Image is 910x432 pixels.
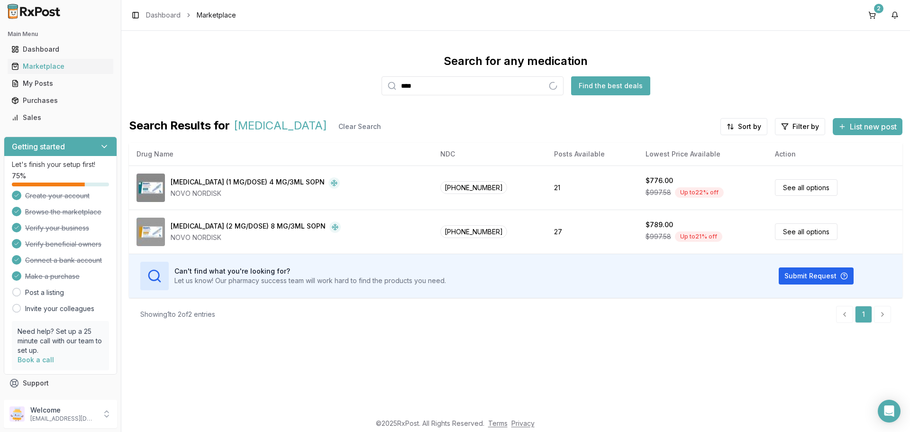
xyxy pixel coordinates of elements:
[433,143,546,165] th: NDC
[646,220,673,230] div: $789.00
[8,75,113,92] a: My Posts
[646,176,673,185] div: $776.00
[767,143,902,165] th: Action
[8,58,113,75] a: Marketplace
[546,210,638,254] td: 27
[174,267,446,276] h3: Can't find what you're looking for?
[833,123,902,132] a: List new post
[25,191,90,201] span: Create your account
[174,276,446,285] p: Let us know! Our pharmacy success team will work hard to find the products you need.
[171,177,325,189] div: [MEDICAL_DATA] (1 MG/DOSE) 4 MG/3ML SOPN
[12,141,65,152] h3: Getting started
[444,54,588,69] div: Search for any medication
[25,288,64,297] a: Post a listing
[11,96,109,105] div: Purchases
[25,223,89,233] span: Verify your business
[8,30,113,38] h2: Main Menu
[331,118,389,135] button: Clear Search
[4,4,64,19] img: RxPost Logo
[738,122,761,131] span: Sort by
[779,267,854,285] button: Submit Request
[775,118,825,135] button: Filter by
[792,122,819,131] span: Filter by
[23,395,55,405] span: Feedback
[511,419,535,427] a: Privacy
[488,419,508,427] a: Terms
[25,272,80,281] span: Make a purchase
[675,231,722,242] div: Up to 21 % off
[878,400,901,423] div: Open Intercom Messenger
[129,118,230,135] span: Search Results for
[646,232,671,241] span: $997.58
[775,179,837,196] a: See all options
[11,113,109,122] div: Sales
[129,143,433,165] th: Drug Name
[720,118,767,135] button: Sort by
[4,42,117,57] button: Dashboard
[833,118,902,135] button: List new post
[11,45,109,54] div: Dashboard
[30,405,96,415] p: Welcome
[136,174,165,202] img: Ozempic (1 MG/DOSE) 4 MG/3ML SOPN
[4,110,117,125] button: Sales
[146,10,181,20] a: Dashboard
[8,92,113,109] a: Purchases
[11,79,109,88] div: My Posts
[171,221,326,233] div: [MEDICAL_DATA] (2 MG/DOSE) 8 MG/3ML SOPN
[11,62,109,71] div: Marketplace
[30,415,96,423] p: [EMAIL_ADDRESS][DOMAIN_NAME]
[25,239,101,249] span: Verify beneficial owners
[775,223,837,240] a: See all options
[638,143,767,165] th: Lowest Price Available
[675,187,724,198] div: Up to 22 % off
[440,181,507,194] span: [PHONE_NUMBER]
[836,306,891,323] nav: pagination
[136,218,165,246] img: Ozempic (2 MG/DOSE) 8 MG/3ML SOPN
[9,406,25,422] img: User avatar
[197,10,236,20] span: Marketplace
[140,310,215,319] div: Showing 1 to 2 of 2 entries
[546,165,638,210] td: 21
[864,8,880,23] button: 2
[850,121,897,132] span: List new post
[18,356,54,364] a: Book a call
[874,4,883,13] div: 2
[4,76,117,91] button: My Posts
[4,392,117,409] button: Feedback
[8,109,113,126] a: Sales
[855,306,872,323] a: 1
[171,233,341,242] div: NOVO NORDISK
[440,225,507,238] span: [PHONE_NUMBER]
[546,143,638,165] th: Posts Available
[646,188,671,197] span: $997.58
[25,304,94,313] a: Invite your colleagues
[571,76,650,95] button: Find the best deals
[234,118,327,135] span: [MEDICAL_DATA]
[146,10,236,20] nav: breadcrumb
[12,171,26,181] span: 75 %
[18,327,103,355] p: Need help? Set up a 25 minute call with our team to set up.
[8,41,113,58] a: Dashboard
[4,93,117,108] button: Purchases
[171,189,340,198] div: NOVO NORDISK
[4,375,117,392] button: Support
[25,207,101,217] span: Browse the marketplace
[12,160,109,169] p: Let's finish your setup first!
[4,59,117,74] button: Marketplace
[25,256,102,265] span: Connect a bank account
